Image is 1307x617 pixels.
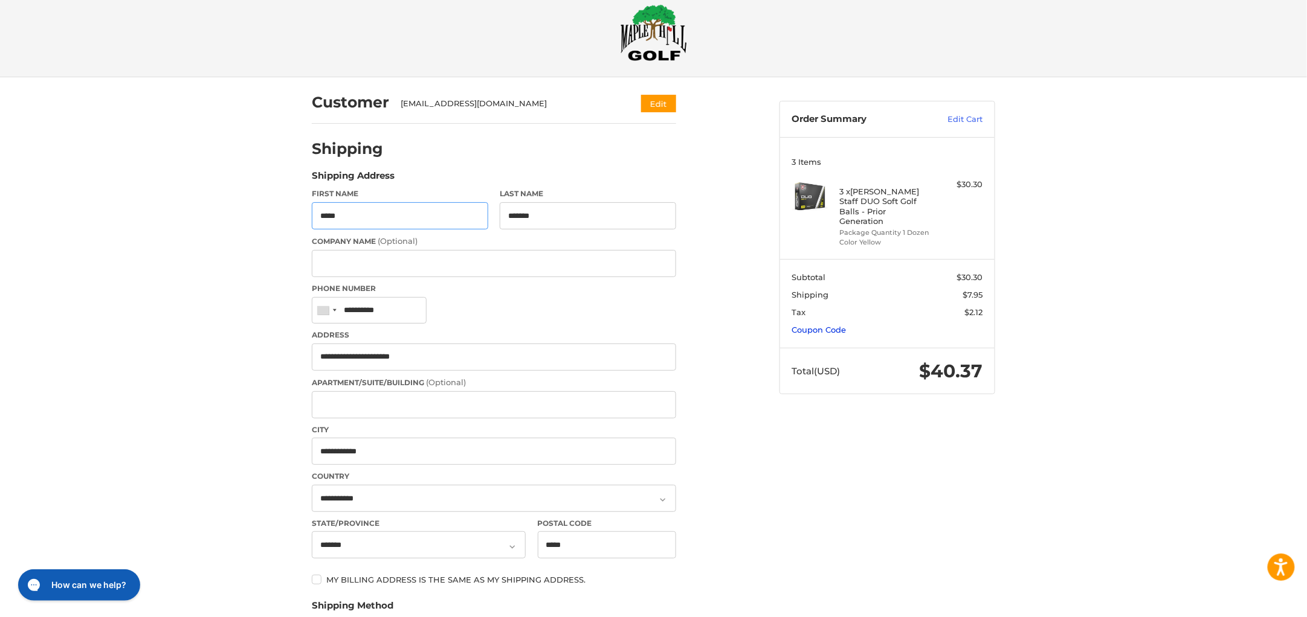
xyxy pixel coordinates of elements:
img: Maple Hill Golf [621,4,687,61]
span: Tax [792,307,806,317]
h3: 3 Items [792,157,983,167]
label: State/Province [312,518,526,529]
span: Subtotal [792,272,826,282]
li: Package Quantity 1 Dozen [840,228,932,238]
label: Apartment/Suite/Building [312,377,676,389]
h2: Customer [312,93,389,112]
label: City [312,424,676,435]
span: Shipping [792,290,829,299]
label: Postal Code [538,518,677,529]
label: First Name [312,188,488,199]
label: Phone Number [312,283,676,294]
span: $30.30 [957,272,983,282]
li: Color Yellow [840,237,932,248]
div: [EMAIL_ADDRESS][DOMAIN_NAME] [401,98,618,110]
span: $7.95 [963,290,983,299]
button: Edit [641,95,676,112]
iframe: Gorgias live chat messenger [12,565,143,605]
div: $30.30 [935,179,983,191]
label: Company Name [312,235,676,248]
label: Address [312,330,676,340]
h4: 3 x [PERSON_NAME] Staff DUO Soft Golf Balls - Prior Generation [840,187,932,226]
span: Total (USD) [792,365,841,377]
span: $40.37 [920,360,983,382]
a: Coupon Code [792,325,847,334]
h3: Order Summary [792,113,922,126]
small: (Optional) [378,236,418,246]
h2: Shipping [312,139,383,158]
a: Edit Cart [922,113,983,126]
span: $2.12 [965,307,983,317]
legend: Shipping Address [312,169,395,188]
small: (Optional) [426,377,466,387]
label: Country [312,471,676,482]
label: My billing address is the same as my shipping address. [312,575,676,584]
label: Last Name [500,188,676,199]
